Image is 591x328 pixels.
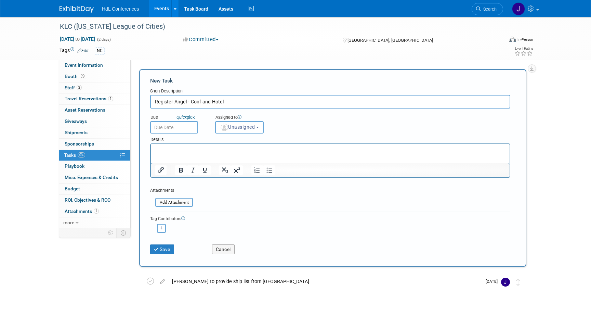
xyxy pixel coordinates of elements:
[220,124,255,130] span: Unassigned
[59,60,130,71] a: Event Information
[215,114,298,121] div: Assigned to
[65,130,88,135] span: Shipments
[65,96,113,101] span: Travel Reservations
[150,188,193,193] div: Attachments
[59,150,130,161] a: Tasks0%
[176,115,187,120] i: Quick
[96,37,111,42] span: (2 days)
[102,6,139,12] span: HdL Conferences
[65,85,82,90] span: Staff
[169,276,482,287] div: [PERSON_NAME] to provide ship list from [GEOGRAPHIC_DATA]
[65,62,103,68] span: Event Information
[199,165,211,175] button: Underline
[251,165,263,175] button: Numbered list
[65,118,87,124] span: Giveaways
[59,195,130,206] a: ROI, Objectives & ROO
[78,152,85,157] span: 0%
[57,21,493,33] div: KLC ([US_STATE] League of Cities)
[514,47,533,50] div: Event Rating
[509,37,516,42] img: Format-Inperson.png
[59,172,130,183] a: Misc. Expenses & Credits
[74,36,81,42] span: to
[512,2,525,15] img: Johnny Nguyen
[63,220,74,225] span: more
[59,83,130,93] a: Staff2
[64,152,85,158] span: Tasks
[65,186,80,191] span: Budget
[463,36,533,46] div: Event Format
[150,134,510,143] div: Details
[59,116,130,127] a: Giveaways
[59,206,130,217] a: Attachments2
[59,217,130,228] a: more
[181,36,221,43] button: Committed
[105,228,117,237] td: Personalize Event Tab Strip
[150,215,510,222] div: Tag Contributors
[59,93,130,104] a: Travel Reservations1
[150,244,174,254] button: Save
[65,175,118,180] span: Misc. Expenses & Credits
[59,139,130,150] a: Sponsorships
[151,144,510,163] iframe: Rich Text Area
[219,165,231,175] button: Subscript
[231,165,243,175] button: Superscript
[65,107,105,113] span: Asset Reservations
[347,38,433,43] span: [GEOGRAPHIC_DATA], [GEOGRAPHIC_DATA]
[150,88,510,95] div: Short Description
[59,184,130,194] a: Budget
[59,71,130,82] a: Booth
[59,127,130,138] a: Shipments
[155,165,167,175] button: Insert/edit link
[187,165,199,175] button: Italic
[95,47,105,54] div: NC
[60,36,95,42] span: [DATE] [DATE]
[481,7,497,12] span: Search
[60,6,94,13] img: ExhibitDay
[59,161,130,172] a: Playbook
[65,209,99,214] span: Attachments
[117,228,131,237] td: Toggle Event Tabs
[175,165,187,175] button: Bold
[77,85,82,90] span: 2
[150,95,510,109] input: Name of task or a short description
[212,244,235,254] button: Cancel
[472,3,503,15] a: Search
[150,77,510,85] div: New Task
[94,209,99,214] span: 2
[108,96,113,101] span: 1
[59,105,130,116] a: Asset Reservations
[215,121,264,134] button: Unassigned
[486,279,501,284] span: [DATE]
[175,114,196,120] a: Quickpick
[60,47,89,55] td: Tags
[150,114,205,121] div: Due
[157,278,169,285] a: edit
[65,197,110,203] span: ROI, Objectives & ROO
[501,278,510,287] img: Johnny Nguyen
[65,163,84,169] span: Playbook
[517,37,533,42] div: In-Person
[150,121,198,134] input: Due Date
[65,141,94,147] span: Sponsorships
[263,165,275,175] button: Bullet list
[77,48,89,53] a: Edit
[65,74,86,79] span: Booth
[516,279,520,286] i: Move task
[79,74,86,79] span: Booth not reserved yet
